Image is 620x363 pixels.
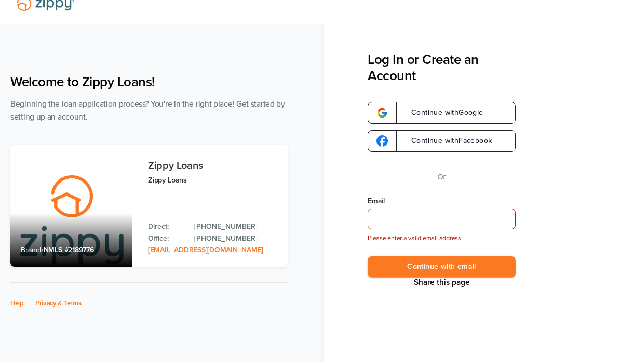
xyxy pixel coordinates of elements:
[368,197,516,207] label: Email
[411,278,473,288] button: Share This Page
[376,136,388,147] img: google-logo
[148,246,263,255] a: Email Address: zippyguide@zippymh.com
[368,234,516,244] div: Please enter a valid email address.
[148,175,277,187] p: Zippy Loans
[10,100,285,122] span: Beginning the loan application process? You're in the right place! Get started by setting up an a...
[438,171,446,184] p: Or
[148,161,277,172] h3: Zippy Loans
[10,300,24,308] a: Help
[368,257,516,278] button: Continue with email
[368,131,516,152] a: google-logoContinue withFacebook
[194,234,277,245] a: Office Phone: 512-975-2947
[376,108,388,119] img: google-logo
[194,222,277,233] a: Direct Phone: 512-975-2947
[401,110,483,117] span: Continue with Google
[148,234,184,245] p: Office:
[35,300,82,308] a: Privacy & Terms
[368,209,516,230] input: Email Address
[148,222,184,233] p: Direct:
[10,74,288,90] h1: Welcome to Zippy Loans!
[44,246,94,255] span: NMLS #2189776
[368,102,516,124] a: google-logoContinue withGoogle
[21,246,44,255] span: Branch
[368,52,516,84] h3: Log In or Create an Account
[401,138,492,145] span: Continue with Facebook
